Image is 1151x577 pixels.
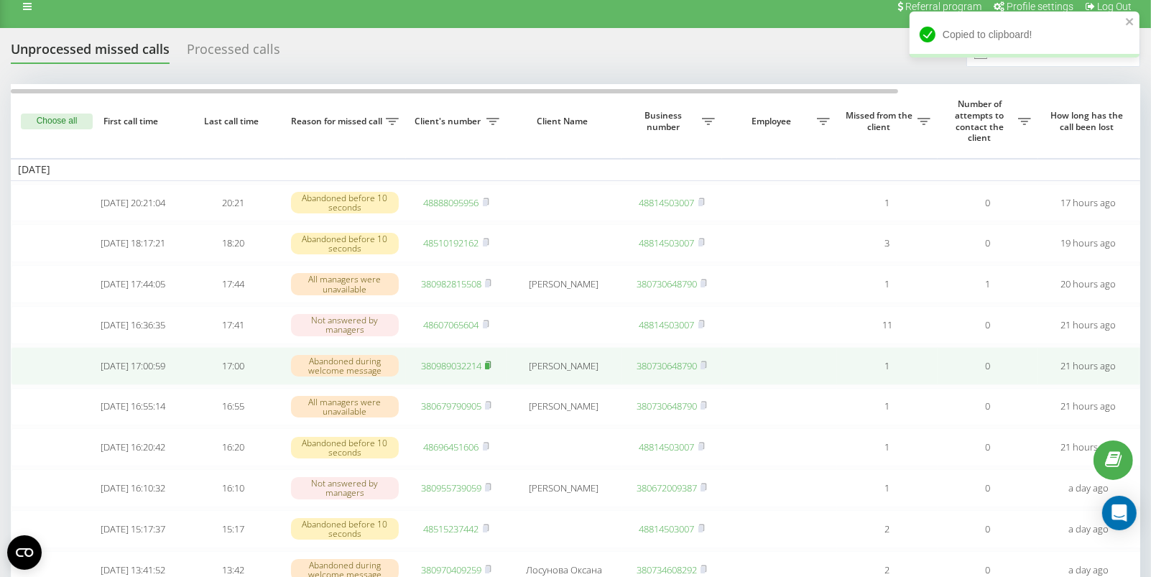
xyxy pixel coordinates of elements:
td: [PERSON_NAME] [507,469,621,507]
button: close [1125,16,1135,29]
a: 380970409259 [421,563,481,576]
td: 16:20 [183,428,284,466]
a: 380730648790 [637,400,697,412]
td: 17:00 [183,347,284,385]
td: 0 [938,306,1038,344]
td: [DATE] 20:21:04 [83,184,183,222]
span: Log Out [1097,1,1132,12]
td: 18:20 [183,224,284,262]
div: Open Intercom Messenger [1102,496,1137,530]
td: 16:10 [183,469,284,507]
td: 0 [938,469,1038,507]
td: 1 [837,428,938,466]
span: Business number [629,110,702,132]
a: 48696451606 [424,440,479,453]
div: All managers were unavailable [291,396,399,417]
td: a day ago [1038,469,1139,507]
td: 0 [938,510,1038,548]
td: 1 [837,388,938,426]
button: Choose all [21,114,93,129]
td: [DATE] 16:55:14 [83,388,183,426]
div: Abandoned before 10 seconds [291,437,399,458]
span: Missed from the client [844,110,917,132]
a: 48888095956 [424,196,479,209]
span: First call time [94,116,172,127]
td: 0 [938,388,1038,426]
td: 1 [837,265,938,303]
td: 17:44 [183,265,284,303]
td: [DATE] 16:36:35 [83,306,183,344]
span: Client's number [413,116,486,127]
a: 380955739059 [421,481,481,494]
div: Unprocessed missed calls [11,42,170,64]
span: Reason for missed call [291,116,386,127]
td: 1 [837,184,938,222]
td: 1 [837,469,938,507]
td: 11 [837,306,938,344]
td: 0 [938,428,1038,466]
a: 380672009387 [637,481,697,494]
td: 1 [938,265,1038,303]
td: 20:21 [183,184,284,222]
span: Last call time [195,116,272,127]
td: [DATE] 17:00:59 [83,347,183,385]
div: Abandoned before 10 seconds [291,192,399,213]
td: 3 [837,224,938,262]
span: Client Name [519,116,609,127]
span: How long has the call been lost [1050,110,1127,132]
td: 16:55 [183,388,284,426]
td: [DATE] 18:17:21 [83,224,183,262]
div: Abandoned before 10 seconds [291,233,399,254]
td: [PERSON_NAME] [507,388,621,426]
td: 17:41 [183,306,284,344]
span: Referral program [905,1,981,12]
div: Copied to clipboard! [910,11,1140,57]
td: 21 hours ago [1038,306,1139,344]
a: 48515237442 [424,522,479,535]
a: 48814503007 [639,196,695,209]
td: 21 hours ago [1038,347,1139,385]
a: 48814503007 [639,236,695,249]
a: 380982815508 [421,277,481,290]
td: [DATE] 16:10:32 [83,469,183,507]
td: 15:17 [183,510,284,548]
a: 380679790905 [421,400,481,412]
td: 20 hours ago [1038,265,1139,303]
td: 0 [938,184,1038,222]
div: Not answered by managers [291,314,399,336]
td: 21 hours ago [1038,388,1139,426]
td: 17 hours ago [1038,184,1139,222]
div: Processed calls [187,42,280,64]
span: Employee [729,116,817,127]
td: a day ago [1038,510,1139,548]
div: All managers were unavailable [291,273,399,295]
div: Not answered by managers [291,477,399,499]
div: Abandoned before 10 seconds [291,518,399,540]
td: [DATE] 15:17:37 [83,510,183,548]
span: Number of attempts to contact the client [945,98,1018,143]
a: 48814503007 [639,522,695,535]
td: 19 hours ago [1038,224,1139,262]
td: [DATE] 16:20:42 [83,428,183,466]
span: Profile settings [1007,1,1073,12]
a: 48510192162 [424,236,479,249]
td: 0 [938,347,1038,385]
div: Abandoned during welcome message [291,355,399,377]
a: 48607065604 [424,318,479,331]
td: 0 [938,224,1038,262]
a: 380730648790 [637,277,697,290]
td: 2 [837,510,938,548]
button: Open CMP widget [7,535,42,570]
td: 21 hours ago [1038,428,1139,466]
td: [DATE] 17:44:05 [83,265,183,303]
td: [PERSON_NAME] [507,347,621,385]
a: 380730648790 [637,359,697,372]
a: 48814503007 [639,440,695,453]
a: 48814503007 [639,318,695,331]
a: 380734608292 [637,563,697,576]
td: 1 [837,347,938,385]
a: 380989032214 [421,359,481,372]
td: [PERSON_NAME] [507,265,621,303]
